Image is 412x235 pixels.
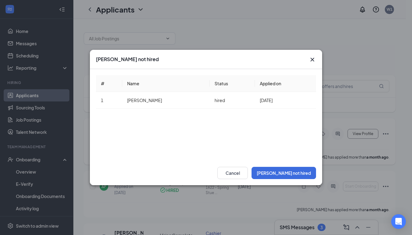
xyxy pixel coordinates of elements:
[210,92,255,109] td: hired
[309,56,316,63] button: Close
[101,97,103,103] span: 1
[255,75,316,92] th: Applied on
[122,75,210,92] th: Name
[96,75,122,92] th: #
[96,56,159,63] h3: [PERSON_NAME] not hired
[309,56,316,63] svg: Cross
[122,92,210,109] td: [PERSON_NAME]
[391,214,406,229] div: Open Intercom Messenger
[217,167,248,179] button: Cancel
[255,92,316,109] td: [DATE]
[210,75,255,92] th: Status
[252,167,316,179] button: [PERSON_NAME] not hired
